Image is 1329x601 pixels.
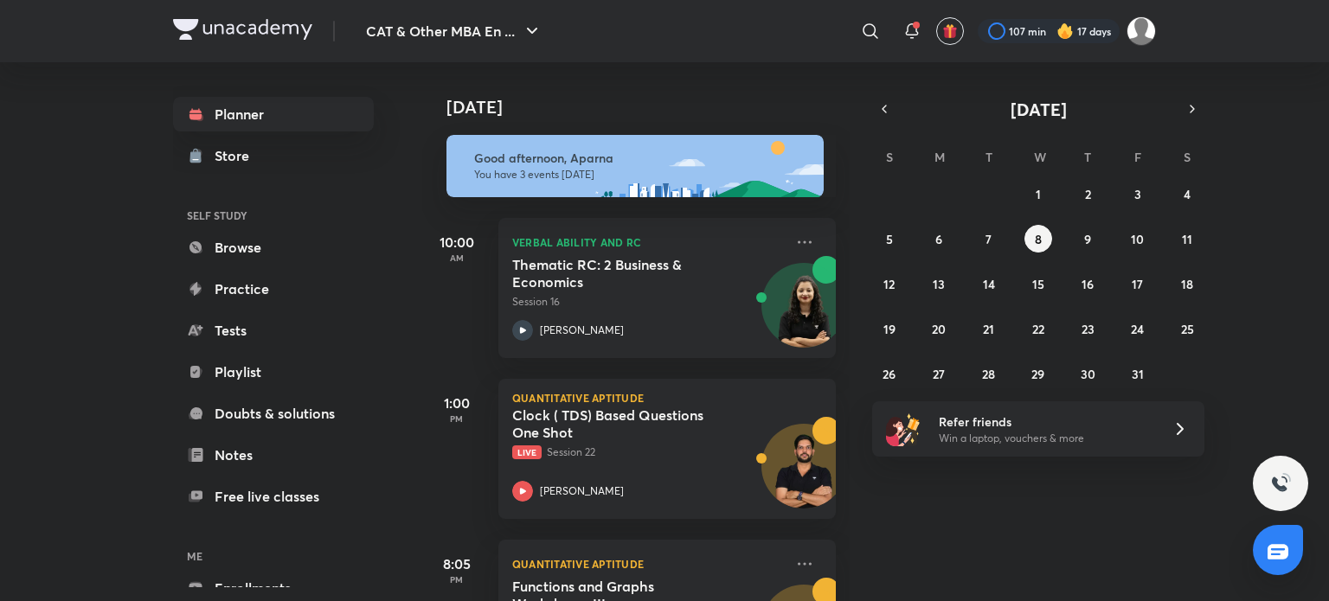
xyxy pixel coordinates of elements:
[474,168,808,182] p: You have 3 events [DATE]
[1124,180,1152,208] button: October 3, 2025
[173,438,374,472] a: Notes
[886,412,921,446] img: referral
[934,149,945,165] abbr: Monday
[883,276,895,292] abbr: October 12, 2025
[512,232,784,253] p: Verbal Ability and RC
[1124,270,1152,297] button: October 17, 2025
[1173,315,1201,342] button: October 25, 2025
[215,145,260,166] div: Store
[512,553,784,574] p: Quantitative Aptitude
[173,97,374,131] a: Planner
[540,483,624,499] p: [PERSON_NAME]
[1181,276,1193,292] abbr: October 18, 2025
[939,412,1152,431] h6: Refer friends
[975,360,1003,387] button: October 28, 2025
[1031,366,1044,382] abbr: October 29, 2025
[975,270,1003,297] button: October 14, 2025
[1173,270,1201,297] button: October 18, 2025
[975,225,1003,253] button: October 7, 2025
[422,413,491,424] p: PM
[173,313,374,348] a: Tests
[876,225,903,253] button: October 5, 2025
[1131,321,1144,337] abbr: October 24, 2025
[1024,360,1052,387] button: October 29, 2025
[173,138,374,173] a: Store
[1124,315,1152,342] button: October 24, 2025
[474,150,808,166] h6: Good afternoon, Aparna
[1084,231,1091,247] abbr: October 9, 2025
[173,355,374,389] a: Playlist
[883,366,896,382] abbr: October 26, 2025
[762,272,845,355] img: Avatar
[1134,149,1141,165] abbr: Friday
[1270,473,1291,494] img: ttu
[1082,276,1094,292] abbr: October 16, 2025
[1082,321,1095,337] abbr: October 23, 2025
[876,315,903,342] button: October 19, 2025
[1074,270,1101,297] button: October 16, 2025
[896,97,1180,121] button: [DATE]
[936,17,964,45] button: avatar
[1132,366,1144,382] abbr: October 31, 2025
[1035,231,1042,247] abbr: October 8, 2025
[1124,360,1152,387] button: October 31, 2025
[1074,225,1101,253] button: October 9, 2025
[422,553,491,574] h5: 8:05
[356,14,553,48] button: CAT & Other MBA En ...
[886,149,893,165] abbr: Sunday
[1085,186,1091,202] abbr: October 2, 2025
[1184,186,1191,202] abbr: October 4, 2025
[762,433,845,516] img: Avatar
[935,231,942,247] abbr: October 6, 2025
[1074,180,1101,208] button: October 2, 2025
[925,225,953,253] button: October 6, 2025
[512,444,784,460] p: Session 22
[512,256,728,291] h5: Thematic RC: 2 Business & Economics
[1024,180,1052,208] button: October 1, 2025
[925,360,953,387] button: October 27, 2025
[932,321,946,337] abbr: October 20, 2025
[942,23,958,39] img: avatar
[1034,149,1046,165] abbr: Wednesday
[1032,276,1044,292] abbr: October 15, 2025
[1132,276,1143,292] abbr: October 17, 2025
[876,360,903,387] button: October 26, 2025
[512,393,822,403] p: Quantitative Aptitude
[1134,186,1141,202] abbr: October 3, 2025
[1127,16,1156,46] img: Aparna Dubey
[886,231,893,247] abbr: October 5, 2025
[983,321,994,337] abbr: October 21, 2025
[1024,225,1052,253] button: October 8, 2025
[1173,180,1201,208] button: October 4, 2025
[1036,186,1041,202] abbr: October 1, 2025
[512,445,542,459] span: Live
[986,149,992,165] abbr: Tuesday
[422,393,491,413] h5: 1:00
[446,135,824,197] img: afternoon
[986,231,992,247] abbr: October 7, 2025
[1074,315,1101,342] button: October 23, 2025
[173,201,374,230] h6: SELF STUDY
[512,406,728,441] h5: Clock ( TDS) Based Questions One Shot
[933,366,945,382] abbr: October 27, 2025
[925,270,953,297] button: October 13, 2025
[540,323,624,338] p: [PERSON_NAME]
[1173,225,1201,253] button: October 11, 2025
[933,276,945,292] abbr: October 13, 2025
[983,276,995,292] abbr: October 14, 2025
[1124,225,1152,253] button: October 10, 2025
[422,232,491,253] h5: 10:00
[422,253,491,263] p: AM
[1056,22,1074,40] img: streak
[422,574,491,585] p: PM
[173,541,374,571] h6: ME
[1024,270,1052,297] button: October 15, 2025
[1182,231,1192,247] abbr: October 11, 2025
[173,272,374,306] a: Practice
[1081,366,1095,382] abbr: October 30, 2025
[1084,149,1091,165] abbr: Thursday
[1074,360,1101,387] button: October 30, 2025
[883,321,896,337] abbr: October 19, 2025
[1024,315,1052,342] button: October 22, 2025
[1184,149,1191,165] abbr: Saturday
